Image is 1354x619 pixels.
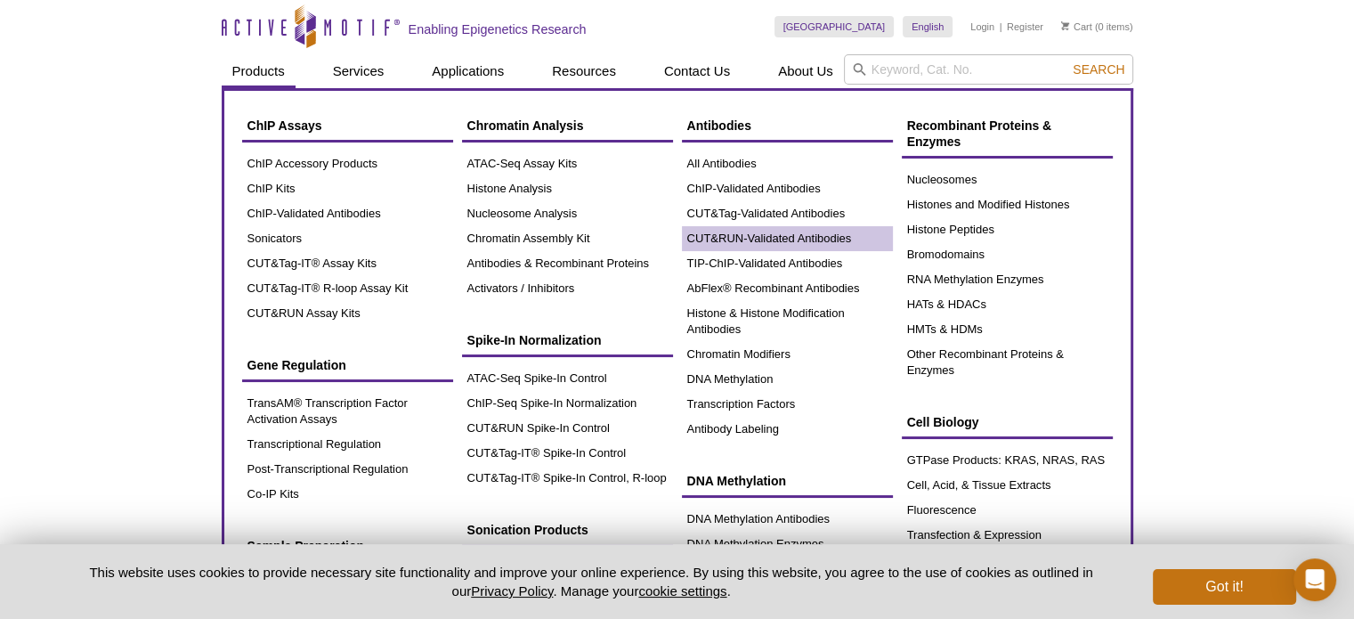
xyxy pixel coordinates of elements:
a: Antibodies & Recombinant Proteins [462,251,673,276]
span: Sonication Products [467,523,588,537]
a: ChIP Kits [242,176,453,201]
a: Chromatin Modifiers [682,342,893,367]
a: Activators / Inhibitors [462,276,673,301]
a: CUT&Tag-IT® R-loop Assay Kit [242,276,453,301]
button: Search [1067,61,1130,77]
a: Cell, Acid, & Tissue Extracts [902,473,1113,498]
a: Post-Transcriptional Regulation [242,457,453,482]
a: Histone Peptides [902,217,1113,242]
li: (0 items) [1061,16,1133,37]
a: CUT&Tag-Validated Antibodies [682,201,893,226]
h2: Enabling Epigenetics Research [409,21,587,37]
span: Antibodies [687,118,751,133]
a: DNA Methylation [682,464,893,498]
a: Login [970,20,994,33]
a: CUT&RUN Spike-In Control [462,416,673,441]
a: Gene Regulation [242,348,453,382]
img: Your Cart [1061,21,1069,30]
a: Register [1007,20,1043,33]
a: Antibody Labeling [682,417,893,442]
button: Got it! [1153,569,1295,605]
span: Cell Biology [907,415,979,429]
a: RNA Methylation Enzymes [902,267,1113,292]
a: DNA Methylation Antibodies [682,507,893,532]
input: Keyword, Cat. No. [844,54,1133,85]
a: Histones and Modified Histones [902,192,1113,217]
span: Spike-In Normalization [467,333,602,347]
a: About Us [767,54,844,88]
a: CUT&Tag-IT® Spike-In Control [462,441,673,466]
a: HATs & HDACs [902,292,1113,317]
a: DNA Methylation [682,367,893,392]
a: Contact Us [653,54,741,88]
a: Cell Biology [902,405,1113,439]
a: TIP-ChIP-Validated Antibodies [682,251,893,276]
a: HMTs & HDMs [902,317,1113,342]
a: ATAC-Seq Spike-In Control [462,366,673,391]
a: Sample Preparation [242,529,453,563]
span: Sample Preparation [247,539,365,553]
a: CUT&RUN-Validated Antibodies [682,226,893,251]
a: ChIP-Validated Antibodies [242,201,453,226]
span: Gene Regulation [247,358,346,372]
a: ChIP-Seq Spike-In Normalization [462,391,673,416]
a: Nucleosomes [902,167,1113,192]
a: Transcriptional Regulation [242,432,453,457]
a: Sonication Products [462,513,673,547]
span: Recombinant Proteins & Enzymes [907,118,1052,149]
span: Search [1073,62,1124,77]
div: Open Intercom Messenger [1293,558,1336,601]
a: ChIP Assays [242,109,453,143]
a: English [903,16,953,37]
a: Co-IP Kits [242,482,453,507]
a: Histone Analysis [462,176,673,201]
a: All Antibodies [682,151,893,176]
a: Chromatin Assembly Kit [462,226,673,251]
span: DNA Methylation [687,474,786,488]
a: Spike-In Normalization [462,323,673,357]
a: Histone & Histone Modification Antibodies [682,301,893,342]
a: Privacy Policy [471,583,553,599]
a: Other Recombinant Proteins & Enzymes [902,342,1113,383]
a: CUT&RUN Assay Kits [242,301,453,326]
a: GTPase Products: KRAS, NRAS, RAS [902,448,1113,473]
a: ChIP Accessory Products [242,151,453,176]
li: | [1000,16,1002,37]
span: Chromatin Analysis [467,118,584,133]
a: Recombinant Proteins & Enzymes [902,109,1113,159]
a: DNA Methylation Enzymes [682,532,893,557]
span: ChIP Assays [247,118,322,133]
a: Transfection & Expression [902,523,1113,548]
a: AbFlex® Recombinant Antibodies [682,276,893,301]
a: Cart [1061,20,1092,33]
a: Chromatin Analysis [462,109,673,143]
p: This website uses cookies to provide necessary site functionality and improve your online experie... [59,563,1124,600]
a: Products [222,54,296,88]
a: Antibodies [682,109,893,143]
a: CUT&Tag-IT® Spike-In Control, R-loop [462,466,673,491]
button: cookie settings [638,583,726,599]
a: [GEOGRAPHIC_DATA] [774,16,895,37]
a: Bromodomains [902,242,1113,267]
a: Sonicators [242,226,453,251]
a: TransAM® Transcription Factor Activation Assays [242,391,453,432]
a: Resources [541,54,627,88]
a: ATAC-Seq Assay Kits [462,151,673,176]
a: Applications [421,54,515,88]
a: ChIP-Validated Antibodies [682,176,893,201]
a: CUT&Tag-IT® Assay Kits [242,251,453,276]
a: Services [322,54,395,88]
a: Fluorescence [902,498,1113,523]
a: Transcription Factors [682,392,893,417]
a: Nucleosome Analysis [462,201,673,226]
